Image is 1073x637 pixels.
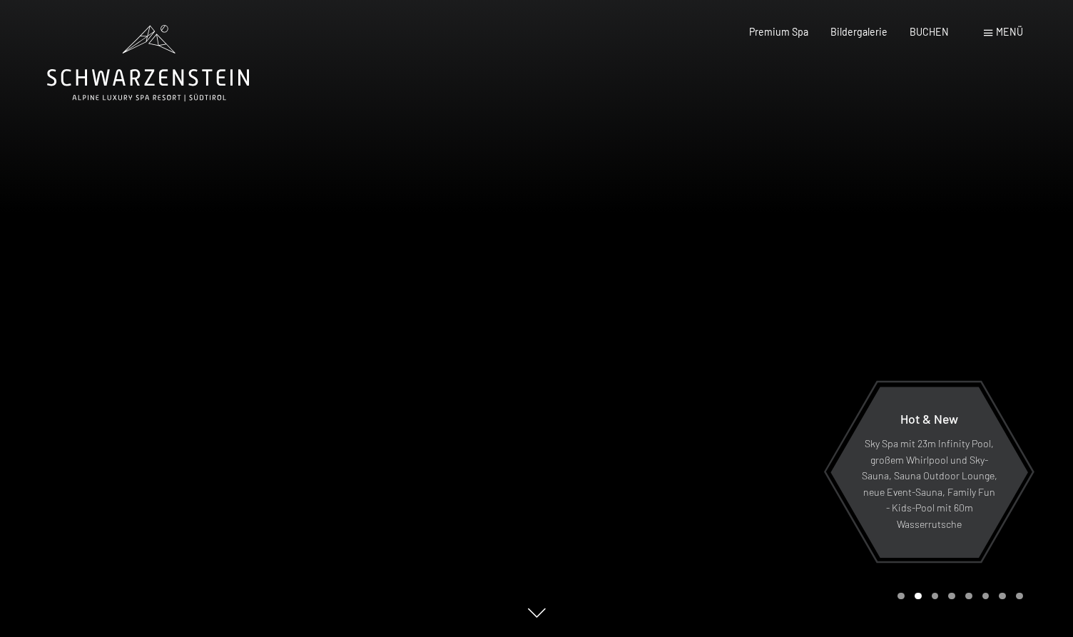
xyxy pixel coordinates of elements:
[915,593,922,600] div: Carousel Page 2 (Current Slide)
[999,593,1006,600] div: Carousel Page 7
[948,593,955,600] div: Carousel Page 4
[749,26,808,38] a: Premium Spa
[897,593,905,600] div: Carousel Page 1
[982,593,990,600] div: Carousel Page 6
[965,593,972,600] div: Carousel Page 5
[861,437,997,533] p: Sky Spa mit 23m Infinity Pool, großem Whirlpool und Sky-Sauna, Sauna Outdoor Lounge, neue Event-S...
[932,593,939,600] div: Carousel Page 3
[1016,593,1023,600] div: Carousel Page 8
[910,26,949,38] a: BUCHEN
[893,593,1022,600] div: Carousel Pagination
[996,26,1023,38] span: Menü
[830,386,1029,559] a: Hot & New Sky Spa mit 23m Infinity Pool, großem Whirlpool und Sky-Sauna, Sauna Outdoor Lounge, ne...
[900,411,958,427] span: Hot & New
[830,26,888,38] a: Bildergalerie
